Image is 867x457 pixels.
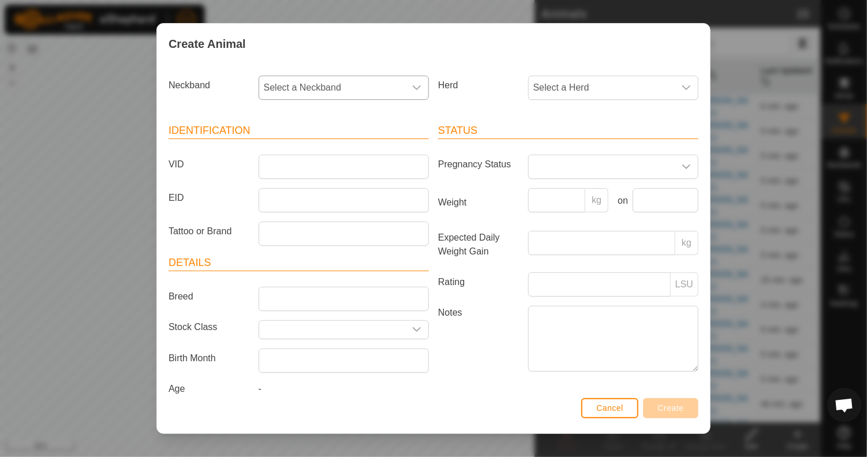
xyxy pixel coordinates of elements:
[433,272,524,292] label: Rating
[585,188,608,212] p-inputgroup-addon: kg
[529,76,675,99] span: Select a Herd
[164,222,254,241] label: Tattoo or Brand
[675,155,698,178] div: dropdown trigger
[613,194,628,208] label: on
[438,123,698,139] header: Status
[433,155,524,174] label: Pregnancy Status
[169,255,429,271] header: Details
[164,349,254,368] label: Birth Month
[169,35,246,53] span: Create Animal
[433,231,524,259] label: Expected Daily Weight Gain
[164,188,254,208] label: EID
[433,306,524,371] label: Notes
[827,388,862,422] div: Open chat
[169,123,429,139] header: Identification
[405,321,428,339] div: dropdown trigger
[643,398,698,418] button: Create
[433,188,524,217] label: Weight
[581,398,638,418] button: Cancel
[433,76,524,95] label: Herd
[259,384,261,394] span: -
[658,403,684,413] span: Create
[164,382,254,396] label: Age
[596,403,623,413] span: Cancel
[405,76,428,99] div: dropdown trigger
[675,76,698,99] div: dropdown trigger
[675,231,698,255] p-inputgroup-addon: kg
[164,287,254,306] label: Breed
[164,76,254,95] label: Neckband
[259,76,405,99] span: Select a Neckband
[164,320,254,335] label: Stock Class
[164,155,254,174] label: VID
[671,272,698,297] p-inputgroup-addon: LSU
